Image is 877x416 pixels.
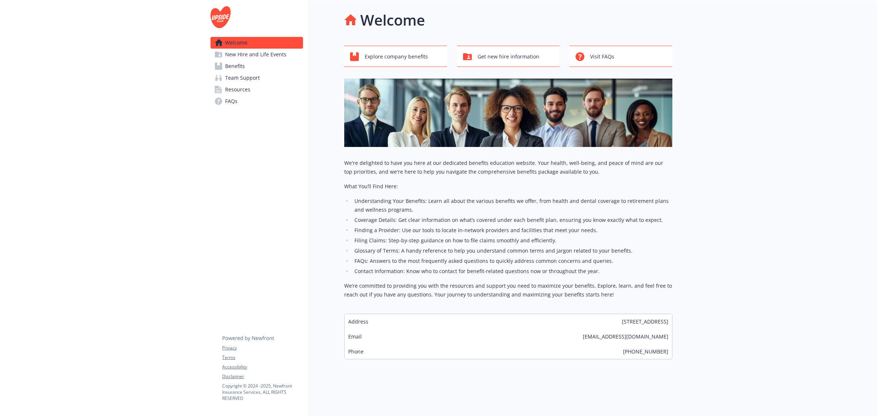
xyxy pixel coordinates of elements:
li: Filing Claims: Step-by-step guidance on how to file claims smoothly and efficiently. [352,236,672,245]
button: Visit FAQs [570,46,672,67]
img: overview page banner [344,79,672,147]
button: Get new hire information [457,46,560,67]
p: We’re committed to providing you with the resources and support you need to maximize your benefit... [344,281,672,299]
li: Glossary of Terms: A handy reference to help you understand common terms and jargon related to yo... [352,246,672,255]
span: Visit FAQs [590,50,614,64]
li: FAQs: Answers to the most frequently asked questions to quickly address common concerns and queries. [352,257,672,265]
span: Benefits [225,60,245,72]
a: Terms [222,354,303,361]
a: Benefits [210,60,303,72]
span: New Hire and Life Events [225,49,286,60]
li: Contact Information: Know who to contact for benefit-related questions now or throughout the year. [352,267,672,276]
p: We're delighted to have you here at our dedicated benefits education website. Your health, well-b... [344,159,672,176]
a: Privacy [222,345,303,351]
span: Email [348,333,362,340]
span: FAQs [225,95,238,107]
li: Finding a Provider: Use our tools to locate in-network providers and facilities that meet your ne... [352,226,672,235]
a: Team Support [210,72,303,84]
a: Disclaimer [222,373,303,380]
span: Explore company benefits [365,50,428,64]
a: New Hire and Life Events [210,49,303,60]
p: What You’ll Find Here: [344,182,672,191]
span: Get new hire information [478,50,539,64]
a: FAQs [210,95,303,107]
span: [EMAIL_ADDRESS][DOMAIN_NAME] [583,333,668,340]
a: Resources [210,84,303,95]
span: Welcome [225,37,247,49]
span: [STREET_ADDRESS] [622,318,668,325]
span: [PHONE_NUMBER] [623,348,668,355]
p: Copyright © 2024 - 2025 , Newfront Insurance Services, ALL RIGHTS RESERVED [222,383,303,401]
span: Address [348,318,368,325]
span: Resources [225,84,250,95]
a: Welcome [210,37,303,49]
li: Coverage Details: Get clear information on what’s covered under each benefit plan, ensuring you k... [352,216,672,224]
h1: Welcome [360,9,425,31]
span: Team Support [225,72,260,84]
button: Explore company benefits [344,46,447,67]
span: Phone [348,348,364,355]
a: Accessibility [222,364,303,370]
li: Understanding Your Benefits: Learn all about the various benefits we offer, from health and denta... [352,197,672,214]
